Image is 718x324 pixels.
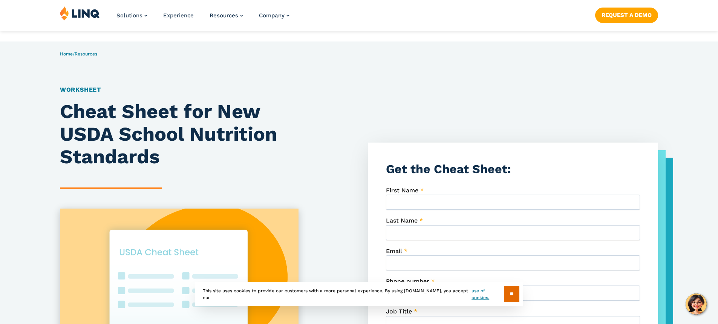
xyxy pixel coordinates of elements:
[75,51,97,57] a: Resources
[259,12,285,19] span: Company
[116,6,289,31] nav: Primary Navigation
[472,287,504,301] a: use of cookies.
[210,12,238,19] span: Resources
[386,161,640,178] h3: Get the Cheat Sheet:
[210,12,243,19] a: Resources
[116,12,142,19] span: Solutions
[163,12,194,19] a: Experience
[60,86,101,93] a: Worksheet
[595,6,658,23] nav: Button Navigation
[60,51,97,57] span: /
[60,51,73,57] a: Home
[386,187,418,194] span: First Name
[60,100,299,168] h1: Cheat Sheet for New USDA School Nutrition Standards
[195,282,523,306] div: This site uses cookies to provide our customers with a more personal experience. By using [DOMAIN...
[116,12,147,19] a: Solutions
[595,8,658,23] a: Request a Demo
[386,217,418,224] span: Last Name
[386,278,429,285] span: Phone number
[686,293,707,315] button: Hello, have a question? Let’s chat.
[259,12,289,19] a: Company
[60,6,100,20] img: LINQ | K‑12 Software
[386,247,402,255] span: Email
